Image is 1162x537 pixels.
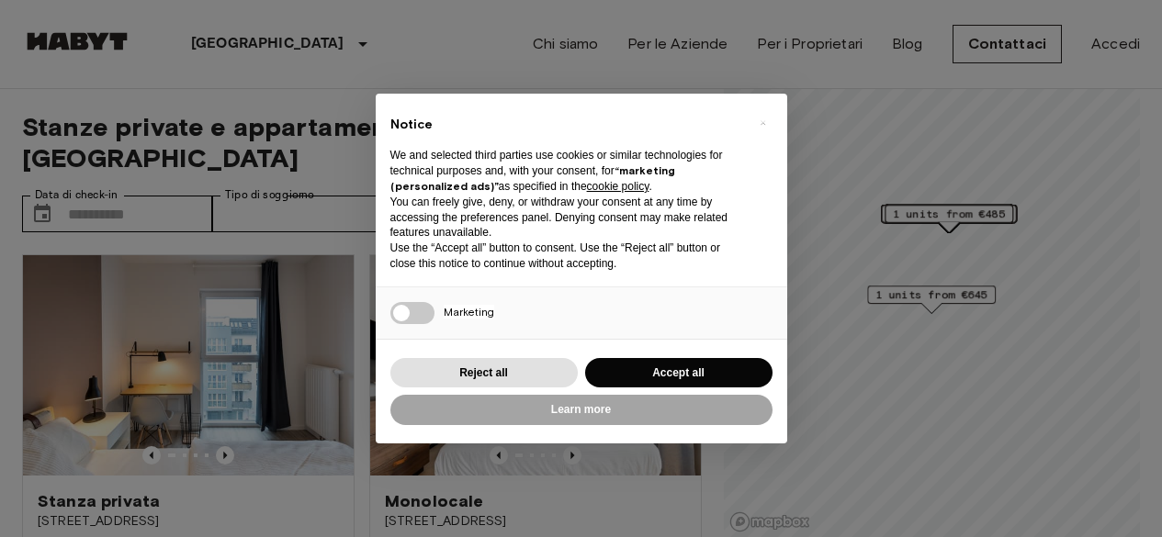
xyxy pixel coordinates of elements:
[587,180,649,193] a: cookie policy
[390,195,743,241] p: You can freely give, deny, or withdraw your consent at any time by accessing the preferences pane...
[749,108,778,138] button: Close this notice
[390,163,675,193] strong: “marketing (personalized ads)”
[585,358,773,388] button: Accept all
[390,116,743,134] h2: Notice
[390,148,743,194] p: We and selected third parties use cookies or similar technologies for technical purposes and, wit...
[390,241,743,272] p: Use the “Accept all” button to consent. Use the “Reject all” button or close this notice to conti...
[390,395,773,425] button: Learn more
[760,112,766,134] span: ×
[444,305,494,319] span: Marketing
[390,358,578,388] button: Reject all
